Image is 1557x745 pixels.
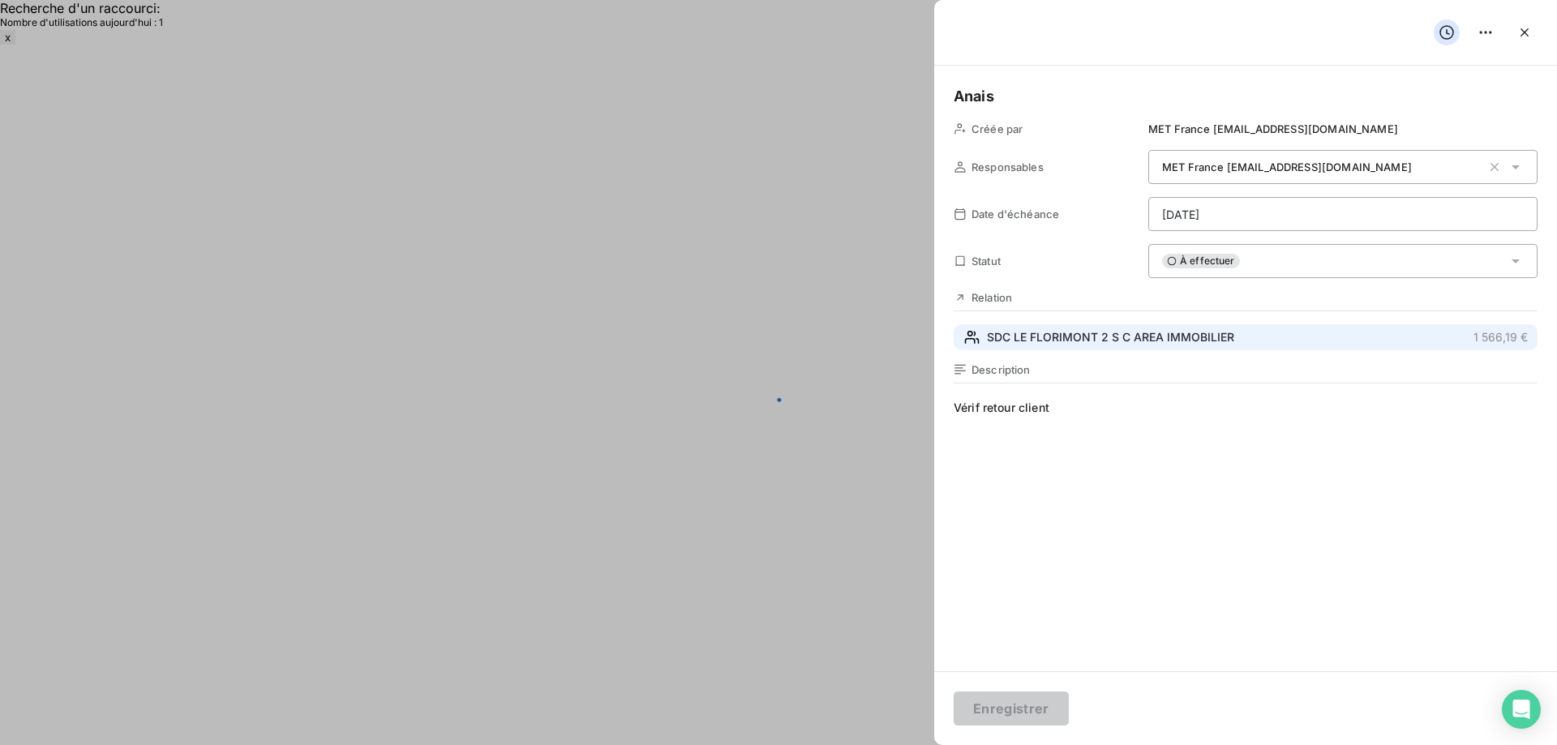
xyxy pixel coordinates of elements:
span: Date d'échéance [972,208,1059,221]
span: Vérif retour client [954,400,1538,711]
span: Relation [972,291,1012,304]
span: Créée par [972,122,1023,135]
button: Enregistrer [954,691,1069,726]
div: Open Intercom Messenger [1502,690,1541,729]
span: Description [972,363,1031,376]
span: 1 566,19 € [1473,329,1528,345]
button: SDC LE FLORIMONT 2 S C AREA IMMOBILIER1 566,19 € [954,324,1538,350]
span: À effectuer [1162,254,1240,268]
span: SDC LE FLORIMONT 2 S C AREA IMMOBILIER [987,329,1234,345]
input: placeholder [1148,197,1538,231]
span: MET France [EMAIL_ADDRESS][DOMAIN_NAME] [1148,122,1398,135]
span: Statut [972,255,1001,268]
span: MET France [EMAIL_ADDRESS][DOMAIN_NAME] [1162,161,1412,173]
span: Responsables [972,161,1044,173]
h5: Anais [954,85,1538,108]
